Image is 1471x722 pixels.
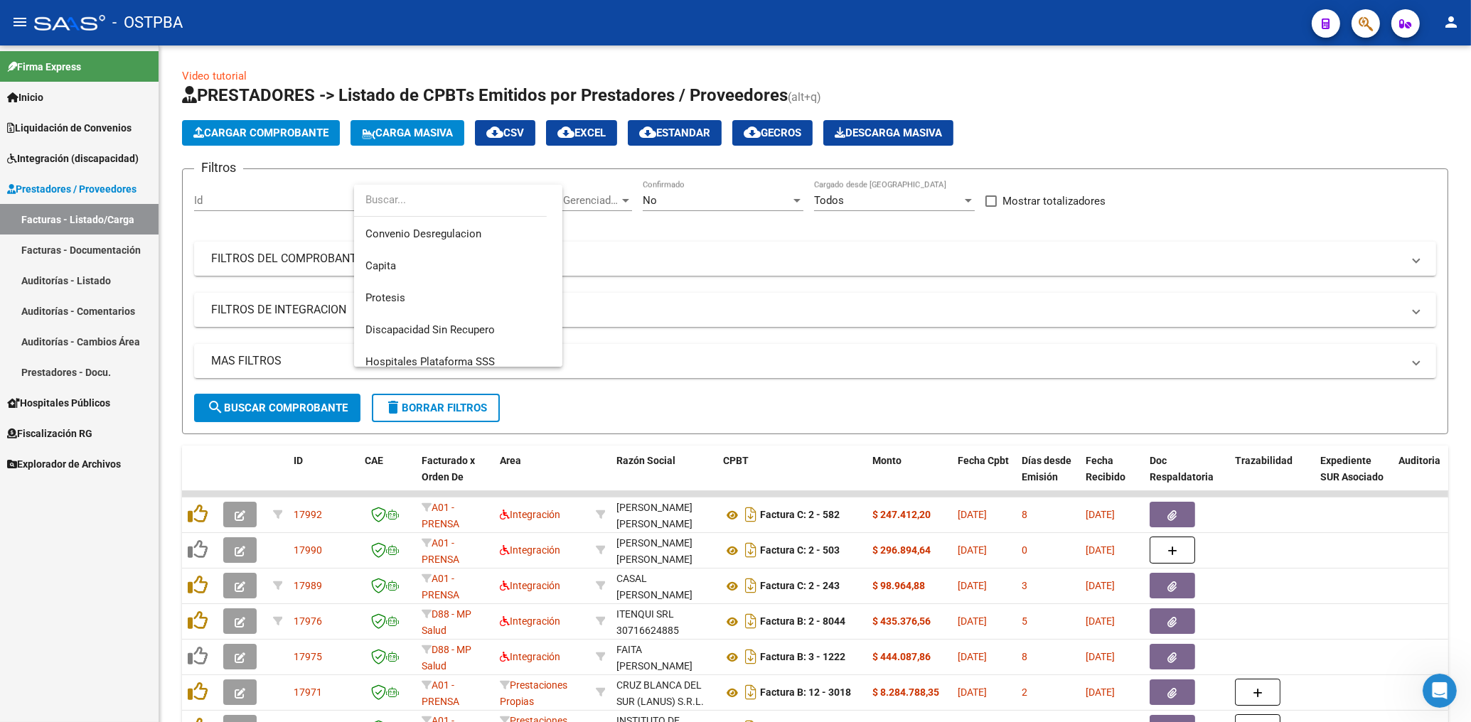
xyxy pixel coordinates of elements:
[365,227,481,240] span: Convenio Desregulacion
[1423,674,1457,708] iframe: Intercom live chat
[365,259,396,272] span: Capita
[365,355,495,368] span: Hospitales Plataforma SSS
[365,291,405,304] span: Protesis
[365,323,495,336] span: Discapacidad Sin Recupero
